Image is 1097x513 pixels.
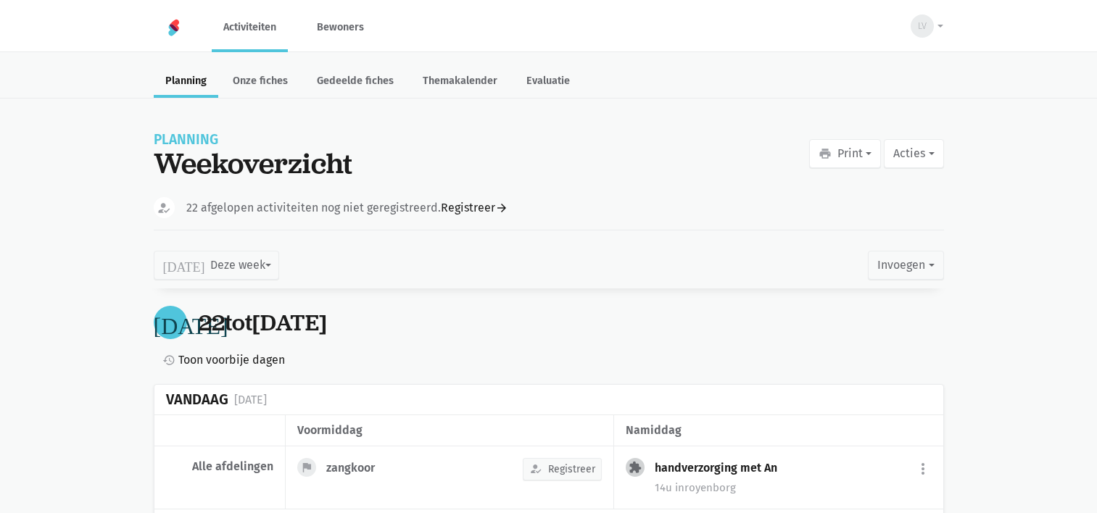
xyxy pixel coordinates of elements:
[186,199,508,217] div: 22 afgelopen activiteiten nog niet geregistreerd.
[675,481,684,494] span: in
[297,421,602,440] div: voormiddag
[162,354,175,367] i: history
[655,481,672,494] span: 14u
[234,391,267,409] div: [DATE]
[199,309,327,336] div: tot
[626,421,931,440] div: namiddag
[252,307,327,338] span: [DATE]
[515,67,581,98] a: Evaluatie
[166,459,273,474] div: Alle afdelingen
[154,133,352,146] div: Planning
[655,461,789,475] div: handverzorging met An
[154,146,352,180] div: Weekoverzicht
[157,351,285,370] a: Toon voorbije dagen
[441,199,508,217] a: Registreer
[411,67,509,98] a: Themakalender
[163,259,205,272] i: [DATE]
[221,67,299,98] a: Onze fiches
[326,461,386,475] div: zangkoor
[529,462,542,475] i: how_to_reg
[629,461,642,474] i: extension
[901,9,943,43] button: LV
[918,19,927,33] span: LV
[300,461,313,474] i: flag
[165,19,183,36] img: Home
[809,139,881,168] button: Print
[523,458,602,480] button: Registreer
[157,201,171,215] i: how_to_reg
[305,3,376,51] a: Bewoners
[884,139,943,168] button: Acties
[305,67,405,98] a: Gedeelde fiches
[819,147,832,160] i: print
[212,3,288,51] a: Activiteiten
[166,391,228,408] div: Vandaag
[154,251,279,280] button: Deze week
[675,481,736,494] span: royenborg
[178,351,285,370] span: Toon voorbije dagen
[495,201,508,214] i: arrow_forward
[868,251,943,280] button: Invoegen
[154,311,228,334] i: [DATE]
[154,67,218,98] a: Planning
[199,307,225,338] span: 22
